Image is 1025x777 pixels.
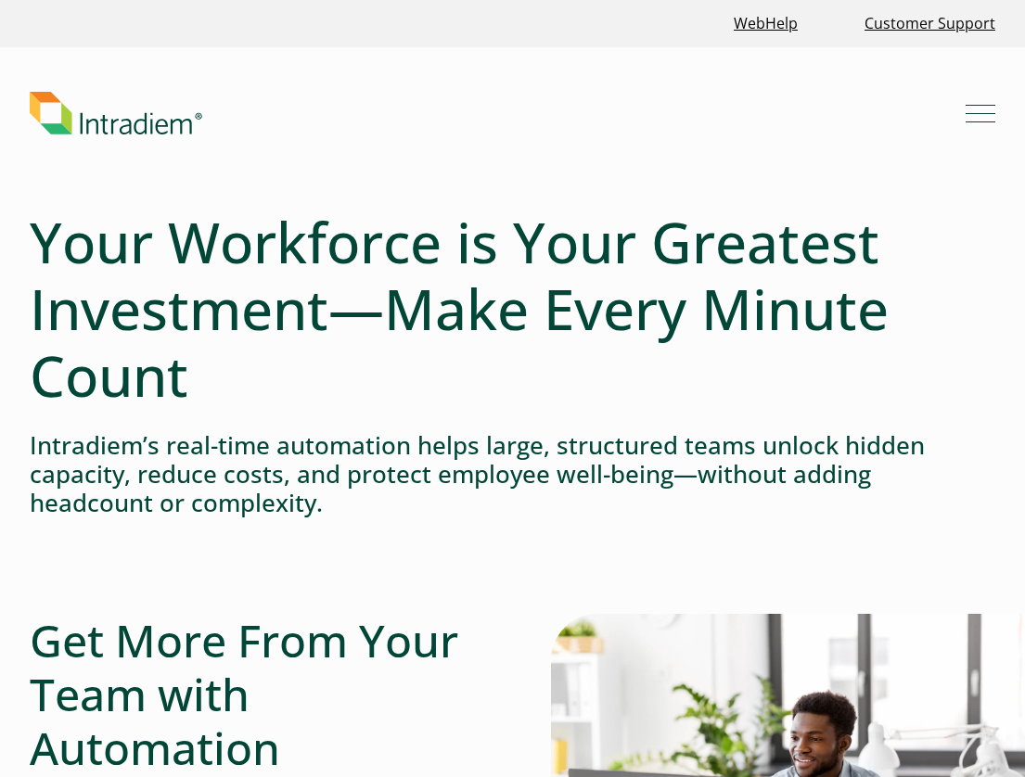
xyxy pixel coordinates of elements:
[30,614,475,774] h2: Get More From Your Team with Automation
[30,209,995,409] h1: Your Workforce is Your Greatest Investment—Make Every Minute Count
[726,4,805,44] a: Link opens in a new window
[966,98,995,128] button: Mobile Navigation Button
[30,92,202,134] img: Intradiem
[30,92,966,134] a: Link to homepage of Intradiem
[30,431,995,518] h4: Intradiem’s real-time automation helps large, structured teams unlock hidden capacity, reduce cos...
[857,4,1003,44] a: Customer Support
